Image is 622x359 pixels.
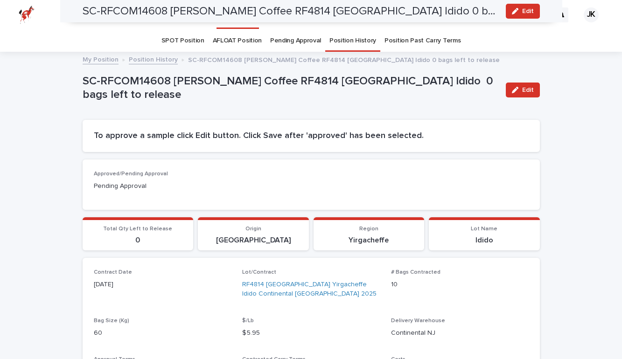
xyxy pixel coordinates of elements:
[242,328,380,338] p: $ 5.95
[391,280,529,290] p: 10
[19,6,35,24] img: zttTXibQQrCfv9chImQE
[384,30,461,52] a: Position Past Carry Terms
[319,236,419,245] p: Yirgacheffe
[203,236,303,245] p: [GEOGRAPHIC_DATA]
[391,328,529,338] p: Continental NJ
[242,318,254,324] span: $/Lb
[161,30,204,52] a: SPOT Position
[329,30,376,52] a: Position History
[213,30,262,52] a: AFLOAT Position
[94,328,231,338] p: 60
[242,269,276,275] span: Lot/Contract
[103,226,172,232] span: Total Qty Left to Release
[94,171,168,177] span: Approved/Pending Approval
[94,131,529,141] h2: To approve a sample click Edit button. Click Save after 'approved' has been selected.
[471,226,497,232] span: Lot Name
[242,280,380,299] a: RF4814 [GEOGRAPHIC_DATA] Yirgacheffe Idido Continental [GEOGRAPHIC_DATA] 2025
[584,7,599,22] div: JK
[245,226,261,232] span: Origin
[506,83,540,97] button: Edit
[129,54,178,64] a: Position History
[83,54,119,64] a: My Position
[391,318,445,324] span: Delivery Warehouse
[391,269,440,275] span: # Bags Contracted
[83,75,498,102] p: SC-RFCOM14608 [PERSON_NAME] Coffee RF4814 [GEOGRAPHIC_DATA] Idido 0 bags left to release
[94,181,231,191] p: Pending Approval
[434,236,534,245] p: Idido
[270,30,321,52] a: Pending Approval
[94,269,132,275] span: Contract Date
[94,318,129,324] span: Bag Size (Kg)
[522,87,534,93] span: Edit
[94,280,231,290] p: [DATE]
[359,226,378,232] span: Region
[188,54,500,64] p: SC-RFCOM14608 [PERSON_NAME] Coffee RF4814 [GEOGRAPHIC_DATA] Idido 0 bags left to release
[88,236,188,245] p: 0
